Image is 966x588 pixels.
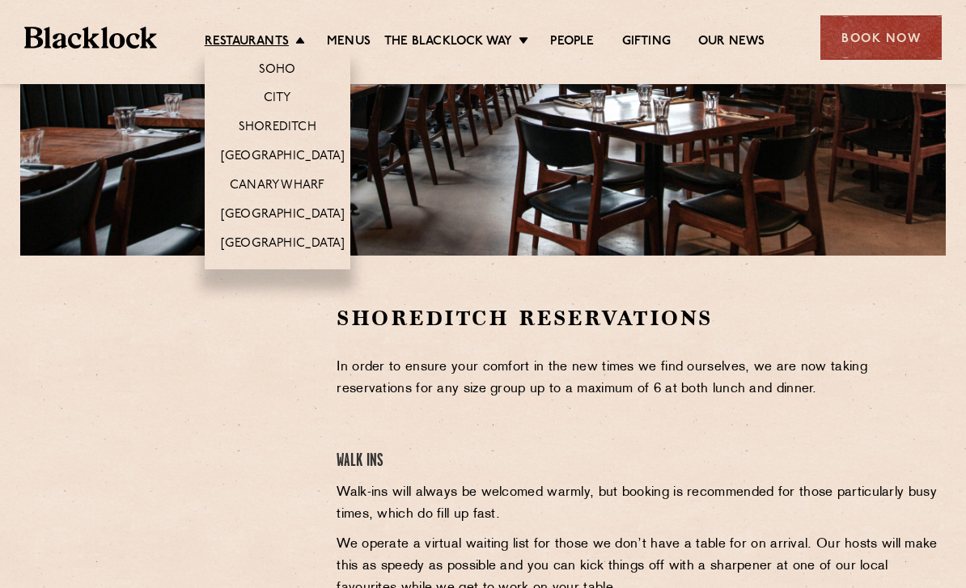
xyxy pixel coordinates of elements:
[384,34,512,50] a: The Blacklock Way
[205,34,289,50] a: Restaurants
[698,34,765,50] a: Our News
[337,482,946,526] p: Walk-ins will always be welcomed warmly, but booking is recommended for those particularly busy t...
[337,304,946,332] h2: Shoreditch Reservations
[820,15,942,60] div: Book Now
[327,34,371,50] a: Menus
[76,304,257,548] iframe: OpenTable make booking widget
[230,178,324,194] a: Canary Wharf
[264,91,291,107] a: City
[550,34,594,50] a: People
[259,62,296,78] a: Soho
[337,357,946,400] p: In order to ensure your comfort in the new times we find ourselves, we are now taking reservation...
[239,120,316,136] a: Shoreditch
[221,149,345,165] a: [GEOGRAPHIC_DATA]
[622,34,671,50] a: Gifting
[221,236,345,252] a: [GEOGRAPHIC_DATA]
[221,207,345,223] a: [GEOGRAPHIC_DATA]
[24,27,157,49] img: BL_Textured_Logo-footer-cropped.svg
[337,451,946,472] h4: Walk Ins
